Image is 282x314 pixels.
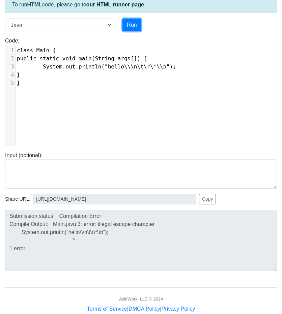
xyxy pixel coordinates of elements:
div: 2 [5,55,15,63]
div: 3 [5,63,15,71]
button: Copy [199,194,216,204]
span: class Main { [17,47,56,54]
div: AcidWorx, LLC © 2024 [119,296,163,302]
span: public static void main(String args[]) { [17,55,147,62]
span: } [17,80,20,86]
a: Privacy Policy [162,306,195,312]
strong: HTML [27,2,42,7]
a: our HTML runner page [86,2,144,7]
div: 1 [5,47,15,55]
span: Share URL: [5,196,30,203]
input: No share available yet [33,194,196,204]
div: 4 [5,71,15,79]
span: System.out.println("hello\\\n\t\r\*\\b"); [17,63,176,70]
div: 5 [5,79,15,87]
a: Terms of Service [87,306,127,312]
div: | | [87,305,195,313]
span: } [17,72,20,78]
button: Run [122,19,141,31]
a: DMCA Policy [129,306,160,312]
